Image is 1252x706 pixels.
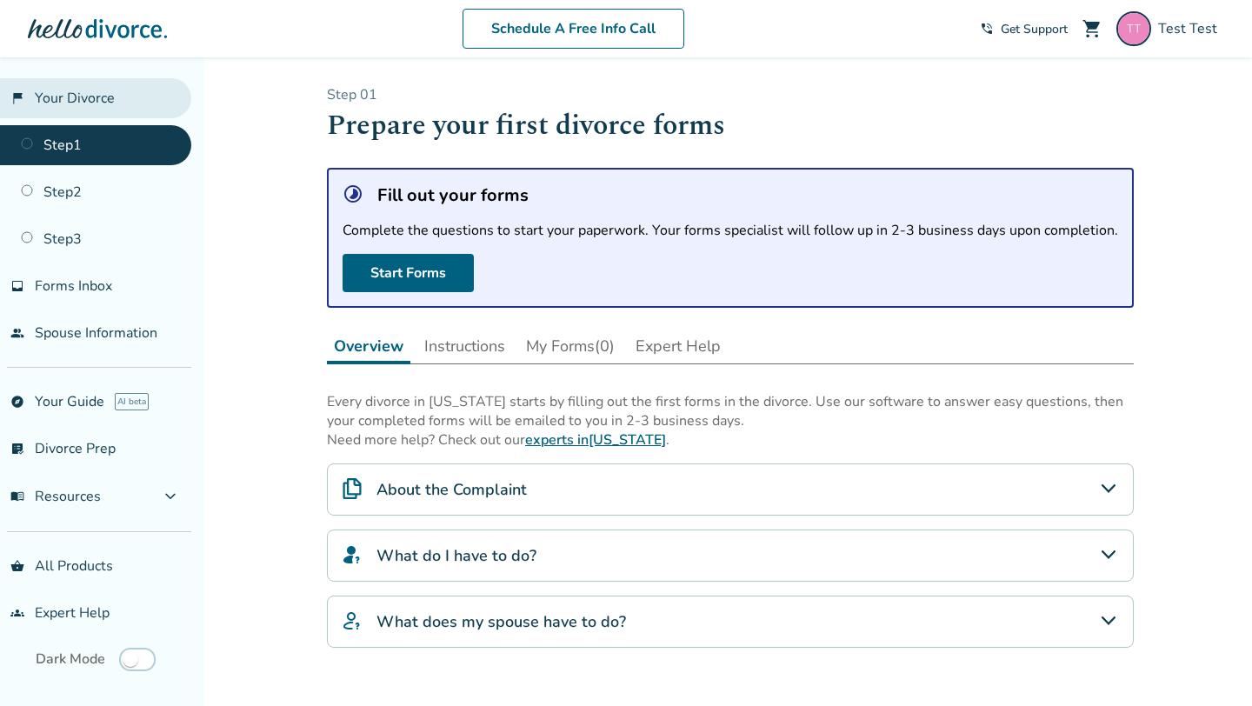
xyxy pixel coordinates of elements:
[376,544,536,567] h4: What do I have to do?
[1158,19,1224,38] span: Test Test
[10,326,24,340] span: people
[343,221,1118,240] div: Complete the questions to start your paperwork. Your forms specialist will follow up in 2-3 busin...
[519,329,622,363] button: My Forms(0)
[35,276,112,296] span: Forms Inbox
[327,430,1134,450] p: Need more help? Check out our .
[343,254,474,292] a: Start Forms
[376,610,626,633] h4: What does my spouse have to do?
[376,478,527,501] h4: About the Complaint
[10,490,24,503] span: menu_book
[327,392,1134,430] div: Every divorce in [US_STATE] starts by filling out the first forms in the divorce. Use our softwar...
[342,544,363,565] img: What do I have to do?
[1165,623,1252,706] iframe: Chat Widget
[327,329,410,364] button: Overview
[10,606,24,620] span: groups
[980,22,994,36] span: phone_in_talk
[327,104,1134,147] h1: Prepare your first divorce forms
[1001,21,1068,37] span: Get Support
[10,487,101,506] span: Resources
[463,9,684,49] a: Schedule A Free Info Call
[1116,11,1151,46] img: bolac67072@capiena.com
[327,85,1134,104] p: Step 0 1
[10,279,24,293] span: inbox
[160,486,181,507] span: expand_more
[10,395,24,409] span: explore
[10,91,24,105] span: flag_2
[525,430,666,450] a: experts in[US_STATE]
[342,478,363,499] img: About the Complaint
[327,596,1134,648] div: What does my spouse have to do?
[10,442,24,456] span: list_alt_check
[417,329,512,363] button: Instructions
[115,393,149,410] span: AI beta
[36,649,105,669] span: Dark Mode
[377,183,529,207] h5: Fill out your forms
[980,21,1068,37] a: phone_in_talkGet Support
[629,329,728,363] button: Expert Help
[342,610,363,631] img: What does my spouse have to do?
[327,529,1134,582] div: What do I have to do?
[1082,18,1102,39] span: shopping_cart
[10,559,24,573] span: shopping_basket
[327,463,1134,516] div: About the Complaint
